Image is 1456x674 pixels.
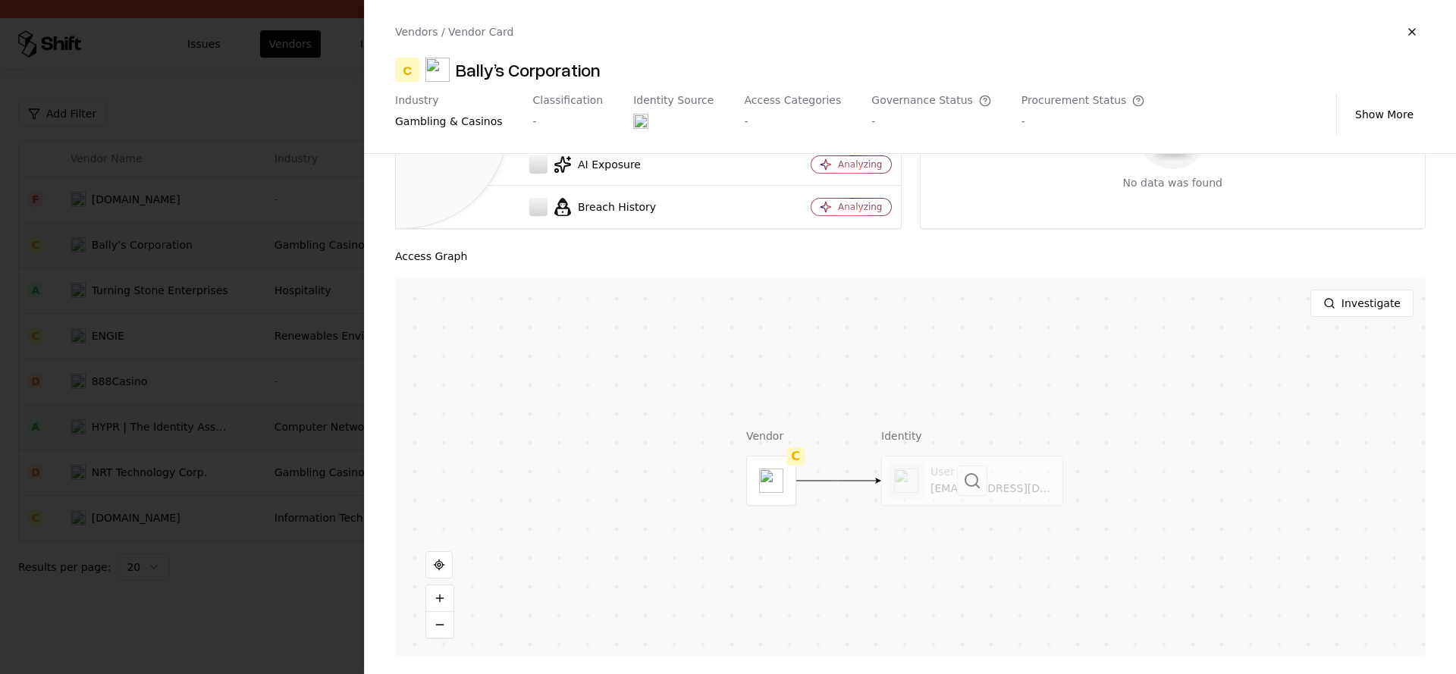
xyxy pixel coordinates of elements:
[395,24,513,39] div: Vendors / Vendor Card
[871,94,991,108] div: Governance Status
[786,447,805,466] div: C
[881,428,1063,444] div: Identity
[425,58,450,82] img: Bally’s Corporation
[633,94,714,108] div: Identity Source
[533,114,604,129] div: -
[746,428,796,444] div: Vendor
[633,114,648,129] img: entra.microsoft.com
[1021,114,1145,129] div: -
[744,94,841,108] div: Access Categories
[408,198,761,216] div: Breach History
[408,155,761,174] div: AI Exposure
[838,201,882,213] div: Analyzing
[395,58,419,82] div: C
[456,58,601,82] div: Bally’s Corporation
[1021,94,1145,108] div: Procurement Status
[395,247,1426,265] div: Access Graph
[1310,290,1414,317] button: Investigate
[744,114,841,129] div: -
[1123,175,1222,190] div: No data was found
[838,158,882,171] div: Analyzing
[1343,101,1426,128] button: Show More
[395,94,503,108] div: Industry
[395,114,503,129] div: gambling & casinos
[533,94,604,108] div: Classification
[871,114,991,129] div: -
